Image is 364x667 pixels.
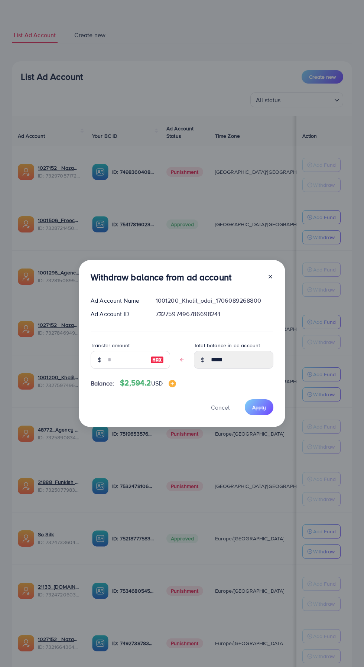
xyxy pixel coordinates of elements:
button: Cancel [202,399,239,415]
div: 1001200_Khalil_odai_1706089268800 [150,296,279,305]
label: Transfer amount [91,342,130,349]
label: Total balance in ad account [194,342,260,349]
h3: Withdraw balance from ad account [91,272,231,283]
button: Apply [245,399,273,415]
div: Ad Account Name [85,296,150,305]
h4: $2,594.2 [120,378,176,388]
div: 7327597496786698241 [150,310,279,318]
div: Ad Account ID [85,310,150,318]
img: image [169,380,176,387]
span: Cancel [211,403,230,411]
span: Balance: [91,379,114,388]
img: image [150,355,164,364]
span: Apply [252,404,266,411]
span: USD [151,379,163,387]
